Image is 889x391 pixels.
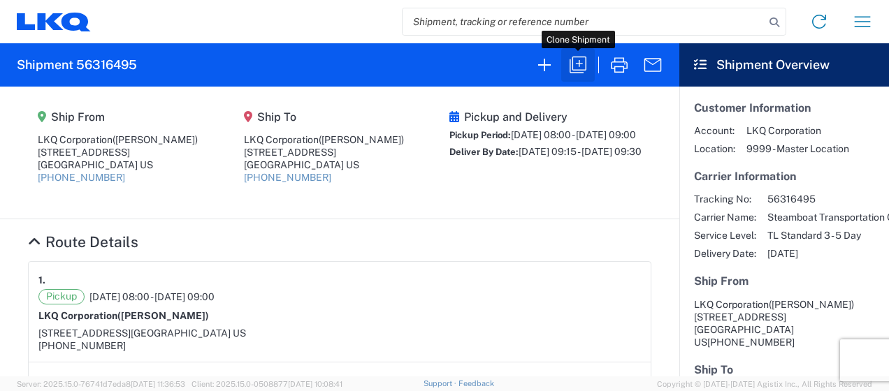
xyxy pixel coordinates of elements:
div: [STREET_ADDRESS] [38,146,198,158]
span: [DATE] 10:08:41 [288,380,342,388]
a: [PHONE_NUMBER] [38,172,125,183]
h5: Carrier Information [694,170,874,183]
h5: Ship To [244,110,404,124]
span: Service Level: [694,229,756,242]
span: [DATE] 11:36:53 [131,380,185,388]
div: [GEOGRAPHIC_DATA] US [244,158,404,171]
div: LKQ Corporation [38,133,198,146]
span: [PHONE_NUMBER] [707,337,795,348]
a: Feedback [458,379,494,388]
div: LKQ Corporation [244,133,404,146]
span: Location: [694,142,735,155]
span: Pickup Period: [449,130,511,140]
span: Client: 2025.15.0-0508877 [191,380,342,388]
a: Support [424,379,458,388]
span: Deliver By Date: [449,147,519,157]
span: [DATE] 08:00 - [DATE] 09:00 [89,290,215,303]
span: Server: 2025.15.0-76741d7eda8 [17,380,185,388]
span: Copyright © [DATE]-[DATE] Agistix Inc., All Rights Reserved [657,378,872,390]
span: LKQ Corporation [746,124,849,137]
h5: Ship From [38,110,198,124]
span: [STREET_ADDRESS] [694,311,786,323]
h5: Ship To [694,363,874,376]
span: [STREET_ADDRESS] [38,327,131,339]
span: 9999 - Master Location [746,142,849,155]
div: [PHONE_NUMBER] [38,339,641,352]
span: LKQ Corporation [694,299,769,310]
span: Carrier Name: [694,211,756,223]
span: Account: [694,124,735,137]
h2: Shipment 56316495 [17,57,137,73]
input: Shipment, tracking or reference number [403,8,765,35]
span: Delivery Date: [694,247,756,260]
strong: 2. [38,372,48,390]
span: ([PERSON_NAME]) [113,134,198,145]
a: [PHONE_NUMBER] [244,172,331,183]
div: [GEOGRAPHIC_DATA] US [38,158,198,171]
span: ([PERSON_NAME]) [117,310,209,321]
span: ([PERSON_NAME]) [769,299,854,310]
strong: 1. [38,272,45,289]
h5: Ship From [694,274,874,288]
a: Hide Details [28,233,138,251]
span: [GEOGRAPHIC_DATA] US [131,327,246,339]
div: [STREET_ADDRESS] [244,146,404,158]
strong: LKQ Corporation [38,310,209,321]
address: [GEOGRAPHIC_DATA] US [694,298,874,348]
span: [DATE] 09:15 - [DATE] 09:30 [519,146,642,157]
span: ([PERSON_NAME]) [319,134,404,145]
span: Pickup [38,289,85,304]
h5: Customer Information [694,101,874,115]
span: [DATE] 08:00 - [DATE] 09:00 [511,129,636,140]
h5: Pickup and Delivery [449,110,642,124]
header: Shipment Overview [679,43,889,87]
span: Tracking No: [694,193,756,205]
